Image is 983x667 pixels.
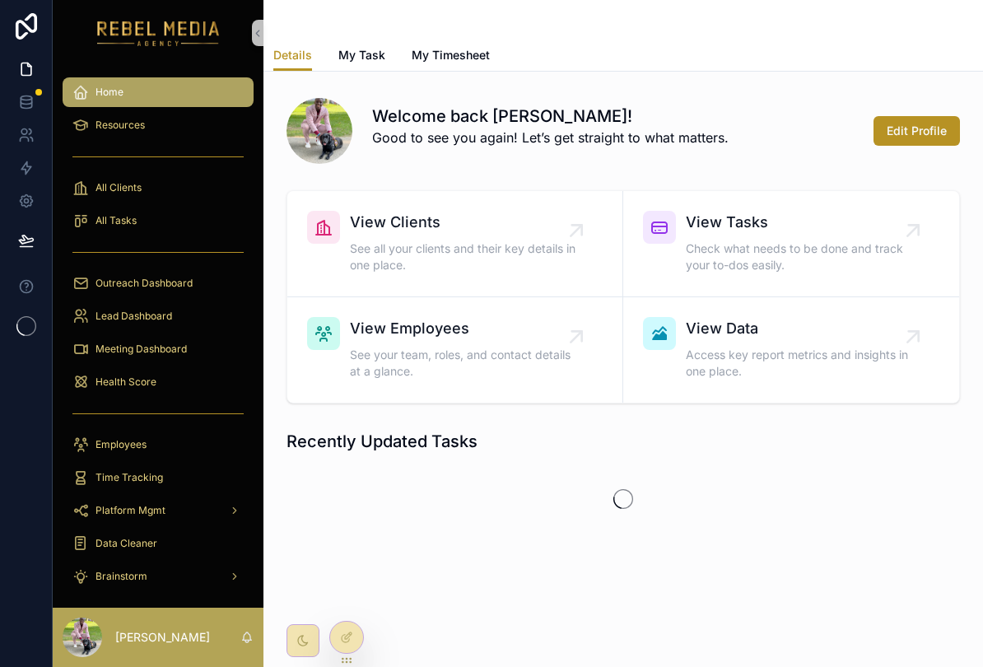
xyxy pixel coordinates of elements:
a: All Clients [63,173,254,203]
span: View Employees [350,317,576,340]
button: Edit Profile [874,116,960,146]
span: All Clients [96,181,142,194]
a: My Task [338,40,385,73]
span: Health Score [96,375,156,389]
a: Platform Mgmt [63,496,254,525]
img: App logo [97,20,220,46]
a: Outreach Dashboard [63,268,254,298]
a: Home [63,77,254,107]
a: My Timesheet [412,40,490,73]
a: Brainstorm [63,562,254,591]
span: See your team, roles, and contact details at a glance. [350,347,576,380]
span: Platform Mgmt [96,504,165,517]
span: Home [96,86,123,99]
span: Outreach Dashboard [96,277,193,290]
a: Employees [63,430,254,459]
a: Meeting Dashboard [63,334,254,364]
span: View Clients [350,211,576,234]
h1: Welcome back [PERSON_NAME]! [372,105,729,128]
span: My Timesheet [412,47,490,63]
span: All Tasks [96,214,137,227]
span: Details [273,47,312,63]
h1: Recently Updated Tasks [287,430,478,453]
span: Access key report metrics and insights in one place. [686,347,913,380]
span: See all your clients and their key details in one place. [350,240,576,273]
span: Brainstorm [96,570,147,583]
span: Data Cleaner [96,537,157,550]
span: View Tasks [686,211,913,234]
span: Meeting Dashboard [96,343,187,356]
a: Time Tracking [63,463,254,492]
span: Resources [96,119,145,132]
p: Good to see you again! Let’s get straight to what matters. [372,128,729,147]
a: View TasksCheck what needs to be done and track your to-dos easily. [623,191,959,297]
span: Time Tracking [96,471,163,484]
p: [PERSON_NAME] [115,629,210,646]
span: Lead Dashboard [96,310,172,323]
a: Details [273,40,312,72]
div: scrollable content [53,66,263,608]
a: Lead Dashboard [63,301,254,331]
span: Edit Profile [887,123,947,139]
a: View DataAccess key report metrics and insights in one place. [623,297,959,403]
a: View EmployeesSee your team, roles, and contact details at a glance. [287,297,623,403]
a: Health Score [63,367,254,397]
a: All Tasks [63,206,254,236]
a: View ClientsSee all your clients and their key details in one place. [287,191,623,297]
a: Resources [63,110,254,140]
span: Employees [96,438,147,451]
span: My Task [338,47,385,63]
span: View Data [686,317,913,340]
a: Data Cleaner [63,529,254,558]
span: Check what needs to be done and track your to-dos easily. [686,240,913,273]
